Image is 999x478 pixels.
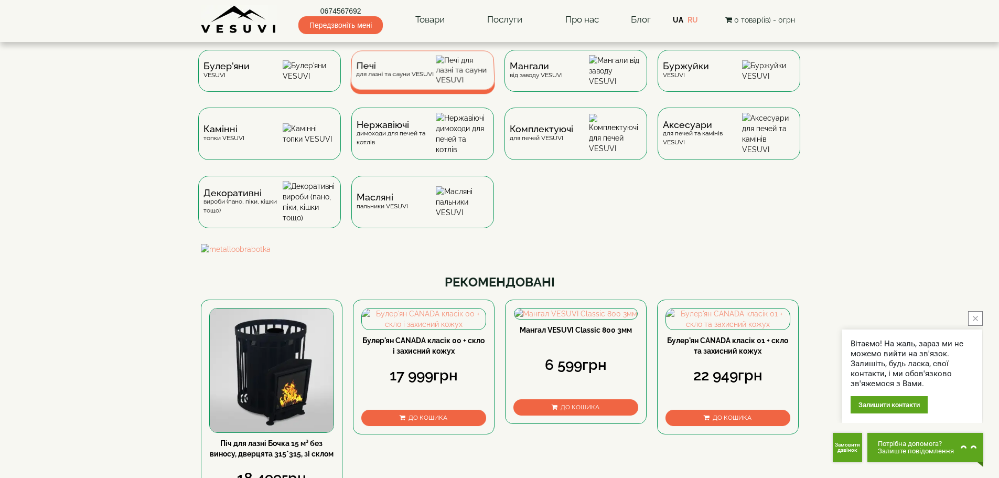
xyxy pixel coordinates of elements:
a: Булер'ян CANADA класік 00 + скло і захисний кожух [362,336,485,355]
span: Комплектуючі [510,125,573,133]
div: 17 999грн [361,365,486,386]
img: Камінні топки VESUVI [283,123,336,144]
a: Комплектуючідля печей VESUVI Комплектуючі для печей VESUVI [499,108,652,176]
span: Мангали [510,62,563,70]
a: Блог [631,14,651,25]
div: топки VESUVI [203,125,244,142]
span: До кошика [713,414,751,421]
a: Мангал VESUVI Classic 800 3мм [520,326,632,334]
span: Аксесуари [663,121,742,129]
img: Булер'яни VESUVI [283,60,336,81]
button: Chat button [867,433,983,462]
div: Вітаємо! На жаль, зараз ми не можемо вийти на зв'язок. Залишіть, будь ласка, свої контакти, і ми ... [851,339,974,389]
a: Аксесуаридля печей та камінів VESUVI Аксесуари для печей та камінів VESUVI [652,108,805,176]
a: RU [688,16,698,24]
div: 22 949грн [665,365,790,386]
img: Аксесуари для печей та камінів VESUVI [742,113,795,155]
span: Передзвоніть мені [298,16,383,34]
span: Масляні [357,193,408,201]
img: Масляні пальники VESUVI [436,186,489,218]
img: metalloobrabotka [201,244,799,254]
img: Завод VESUVI [201,5,277,34]
span: До кошика [409,414,447,421]
img: Мангал VESUVI Classic 800 3мм [514,309,637,319]
span: Декоративні [203,189,283,197]
div: димоходи для печей та котлів [357,121,436,147]
img: Мангали від заводу VESUVI [589,55,642,87]
a: Нержавіючідимоходи для печей та котлів Нержавіючі димоходи для печей та котлів [346,108,499,176]
div: для печей VESUVI [510,125,573,142]
a: Булер'ян CANADA класік 01 + скло та захисний кожух [667,336,788,355]
a: 0674567692 [298,6,383,16]
span: Нержавіючі [357,121,436,129]
span: Камінні [203,125,244,133]
div: VESUVI [203,62,250,79]
img: Піч для лазні Бочка 15 м³ без виносу, дверцята 315*315, зі склом [210,309,334,432]
img: Буржуйки VESUVI [742,60,795,81]
span: Замовити дзвінок [835,442,860,453]
a: Каміннітопки VESUVI Камінні топки VESUVI [193,108,346,176]
span: Булер'яни [203,62,250,70]
button: До кошика [513,399,638,416]
button: close button [968,311,983,326]
a: Булер'яниVESUVI Булер'яни VESUVI [193,50,346,108]
a: UA [673,16,683,24]
a: Мангаливід заводу VESUVI Мангали від заводу VESUVI [499,50,652,108]
button: До кошика [361,410,486,426]
img: Булер'ян CANADA класік 00 + скло і захисний кожух [362,309,486,330]
img: Нержавіючі димоходи для печей та котлів [436,113,489,155]
button: Get Call button [833,433,862,462]
span: 0 товар(ів) - 0грн [734,16,795,24]
div: VESUVI [663,62,709,79]
div: від заводу VESUVI [510,62,563,79]
span: Потрібна допомога? [878,440,954,448]
div: 6 599грн [513,355,638,376]
div: для печей та камінів VESUVI [663,121,742,147]
span: Залиште повідомлення [878,448,954,455]
div: вироби (пано, піки, кішки тощо) [203,189,283,215]
span: Буржуйки [663,62,709,70]
div: для лазні та сауни VESUVI [356,62,433,78]
a: Печідля лазні та сауни VESUVI Печі для лазні та сауни VESUVI [346,50,499,108]
img: Булер'ян CANADA класік 01 + скло та захисний кожух [666,309,790,330]
a: Декоративнівироби (пано, піки, кішки тощо) Декоративні вироби (пано, піки, кішки тощо) [193,176,346,244]
a: Піч для лазні Бочка 15 м³ без виносу, дверцята 315*315, зі склом [210,439,334,458]
div: Залишити контакти [851,396,928,413]
span: До кошика [561,403,599,411]
img: Комплектуючі для печей VESUVI [589,114,642,154]
button: 0 товар(ів) - 0грн [722,14,798,26]
a: БуржуйкиVESUVI Буржуйки VESUVI [652,50,805,108]
img: Печі для лазні та сауни VESUVI [436,56,489,85]
button: До кошика [665,410,790,426]
img: Декоративні вироби (пано, піки, кішки тощо) [283,181,336,223]
a: Послуги [477,8,533,32]
a: Товари [405,8,455,32]
a: Про нас [555,8,609,32]
a: Масляніпальники VESUVI Масляні пальники VESUVI [346,176,499,244]
span: Печі [356,62,434,70]
div: пальники VESUVI [357,193,408,210]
